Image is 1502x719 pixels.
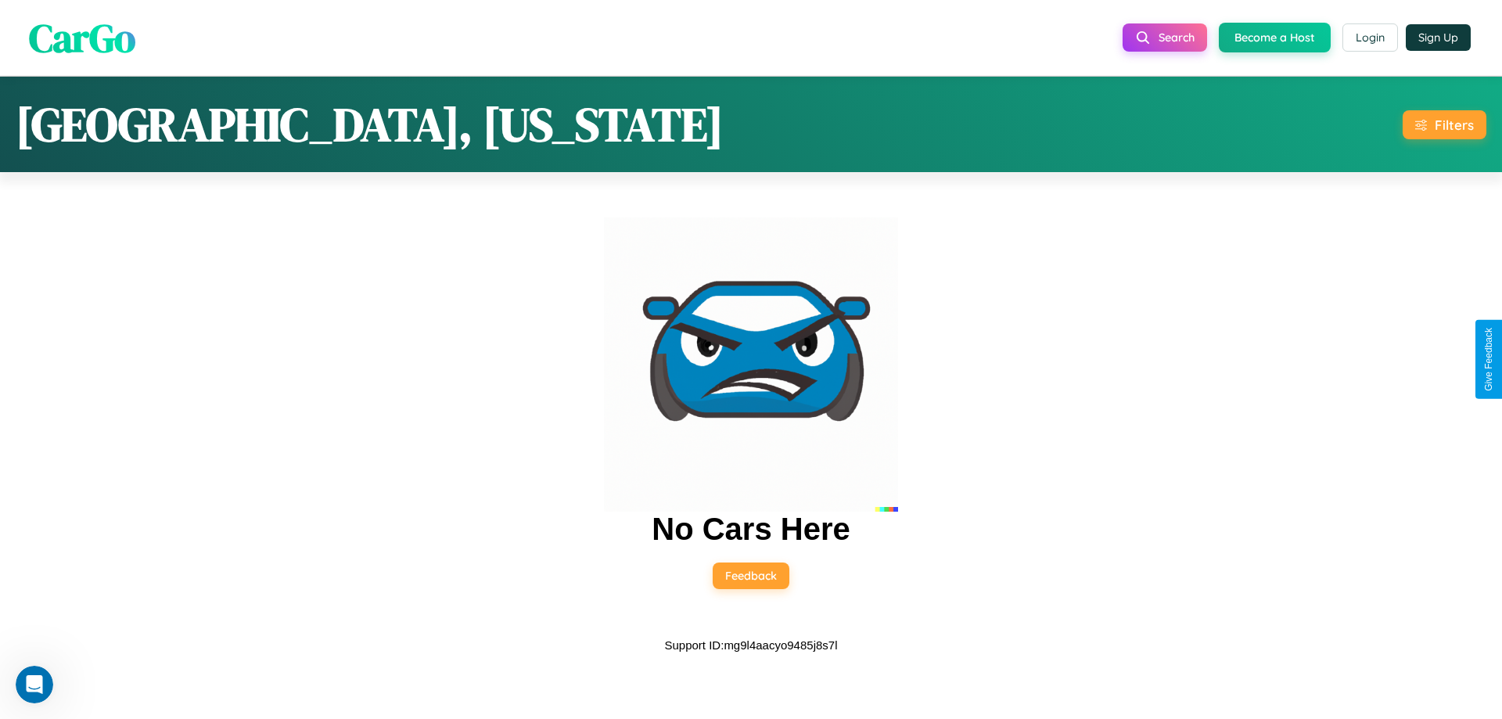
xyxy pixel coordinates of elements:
div: Give Feedback [1483,328,1494,391]
iframe: Intercom live chat [16,666,53,703]
div: Filters [1435,117,1474,133]
button: Sign Up [1406,24,1471,51]
span: CarGo [29,10,135,64]
img: car [604,217,898,512]
p: Support ID: mg9l4aacyo9485j8s7l [665,635,838,656]
button: Become a Host [1219,23,1331,52]
button: Feedback [713,563,789,589]
button: Filters [1403,110,1486,139]
h2: No Cars Here [652,512,850,547]
h1: [GEOGRAPHIC_DATA], [US_STATE] [16,92,724,156]
button: Login [1342,23,1398,52]
button: Search [1123,23,1207,52]
span: Search [1159,31,1195,45]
